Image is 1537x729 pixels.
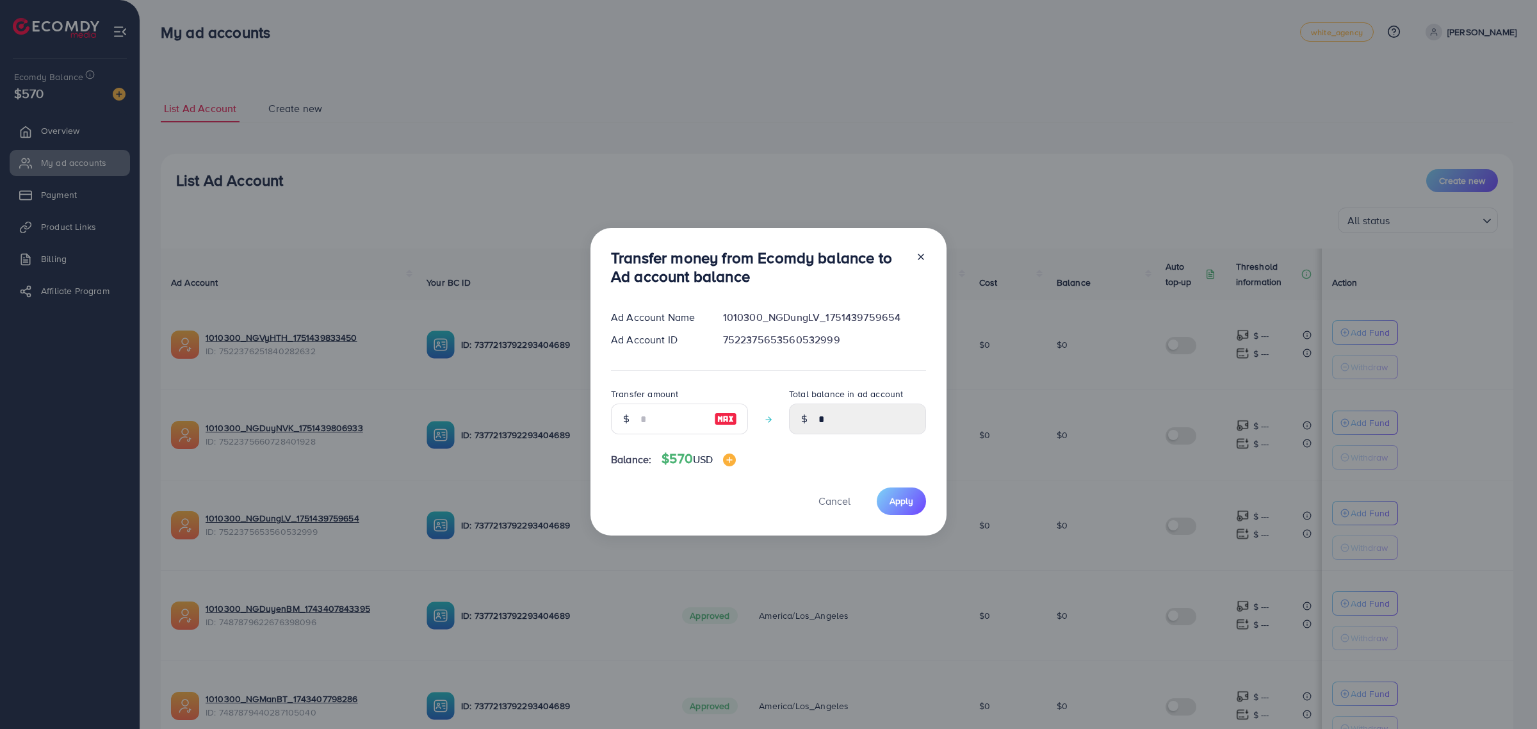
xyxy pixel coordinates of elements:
[877,487,926,515] button: Apply
[713,310,936,325] div: 1010300_NGDungLV_1751439759654
[890,495,913,507] span: Apply
[1483,671,1527,719] iframe: Chat
[818,494,850,508] span: Cancel
[611,249,906,286] h3: Transfer money from Ecomdy balance to Ad account balance
[611,388,678,400] label: Transfer amount
[714,411,737,427] img: image
[693,452,713,466] span: USD
[713,332,936,347] div: 7522375653560532999
[601,332,713,347] div: Ad Account ID
[723,454,736,466] img: image
[662,451,736,467] h4: $570
[789,388,903,400] label: Total balance in ad account
[611,452,651,467] span: Balance:
[802,487,866,515] button: Cancel
[601,310,713,325] div: Ad Account Name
